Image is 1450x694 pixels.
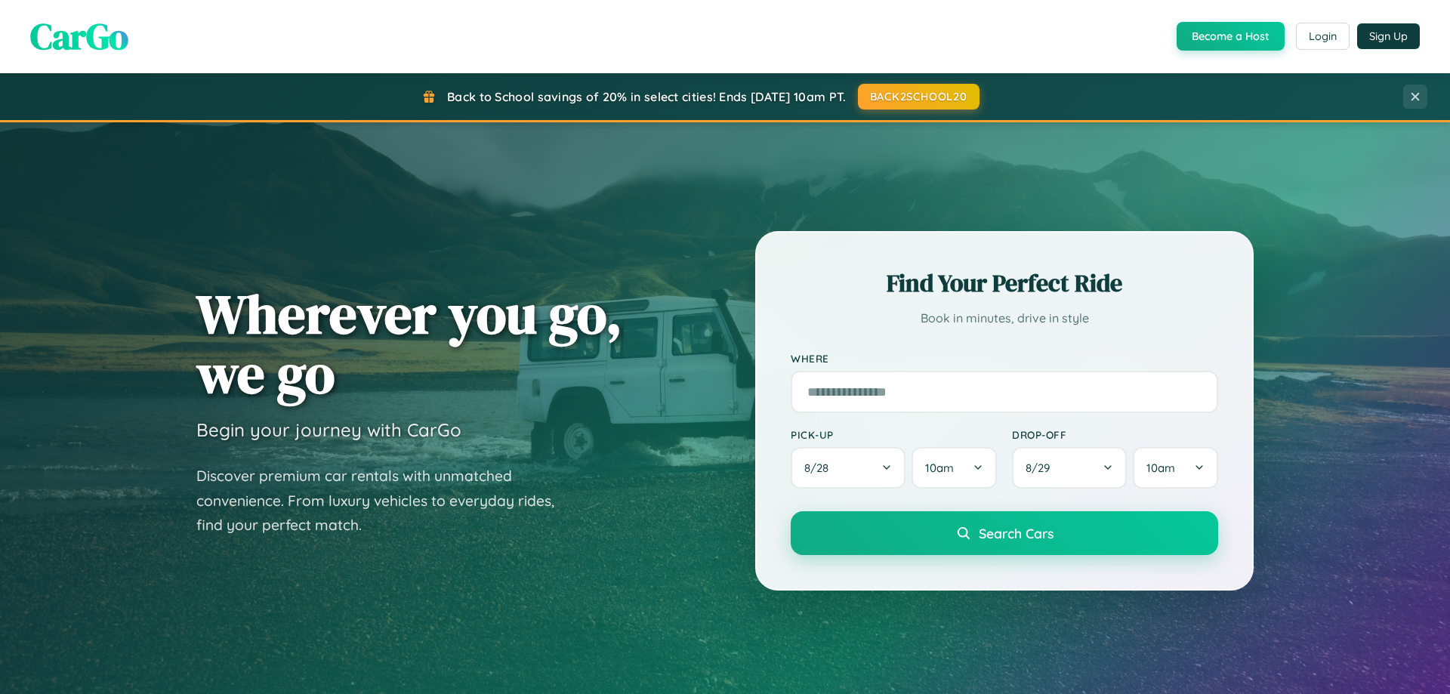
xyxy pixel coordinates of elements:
p: Book in minutes, drive in style [791,307,1218,329]
p: Discover premium car rentals with unmatched convenience. From luxury vehicles to everyday rides, ... [196,464,574,538]
button: Sign Up [1357,23,1420,49]
button: Login [1296,23,1350,50]
span: 10am [925,461,954,475]
span: CarGo [30,11,128,61]
span: 8 / 28 [804,461,836,475]
span: Search Cars [979,525,1054,541]
button: BACK2SCHOOL20 [858,84,980,109]
button: Search Cars [791,511,1218,555]
button: Become a Host [1177,22,1285,51]
h2: Find Your Perfect Ride [791,267,1218,300]
span: 10am [1146,461,1175,475]
label: Drop-off [1012,428,1218,441]
h3: Begin your journey with CarGo [196,418,461,441]
h1: Wherever you go, we go [196,284,622,403]
button: 8/29 [1012,447,1127,489]
button: 10am [1133,447,1218,489]
label: Where [791,352,1218,365]
button: 10am [912,447,997,489]
span: 8 / 29 [1026,461,1057,475]
button: 8/28 [791,447,905,489]
label: Pick-up [791,428,997,441]
span: Back to School savings of 20% in select cities! Ends [DATE] 10am PT. [447,89,846,104]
